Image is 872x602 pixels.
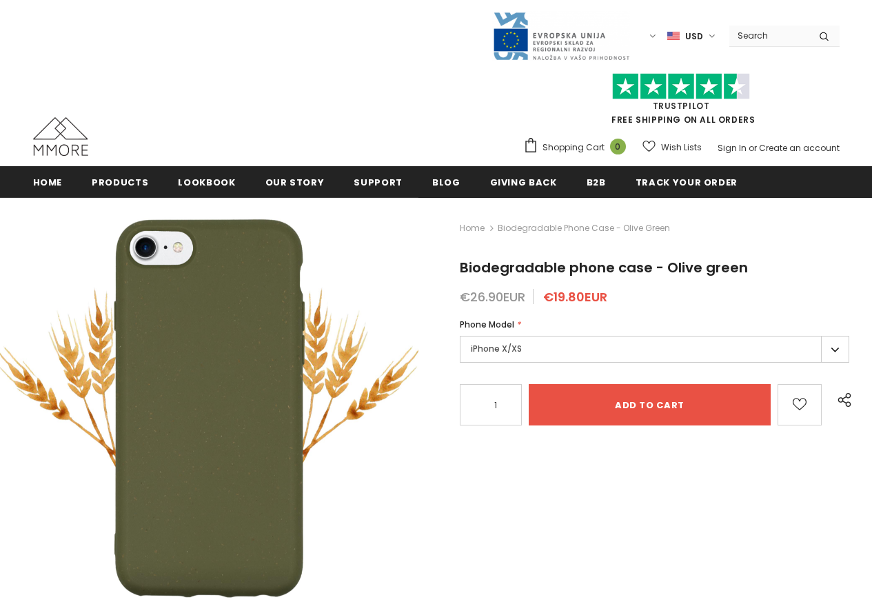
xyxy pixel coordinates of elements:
[460,220,485,237] a: Home
[718,142,747,154] a: Sign In
[543,288,607,305] span: €19.80EUR
[92,166,148,197] a: Products
[729,26,809,46] input: Search Site
[354,176,403,189] span: support
[492,30,630,41] a: Javni Razpis
[523,79,840,126] span: FREE SHIPPING ON ALL ORDERS
[498,220,670,237] span: Biodegradable phone case - Olive green
[490,166,557,197] a: Giving back
[543,141,605,154] span: Shopping Cart
[33,117,88,156] img: MMORE Cases
[432,166,460,197] a: Blog
[636,176,738,189] span: Track your order
[178,166,235,197] a: Lookbook
[92,176,148,189] span: Products
[33,166,63,197] a: Home
[749,142,757,154] span: or
[612,73,750,100] img: Trust Pilot Stars
[178,176,235,189] span: Lookbook
[492,11,630,61] img: Javni Razpis
[685,30,703,43] span: USD
[610,139,626,154] span: 0
[653,100,710,112] a: Trustpilot
[587,166,606,197] a: B2B
[460,258,748,277] span: Biodegradable phone case - Olive green
[759,142,840,154] a: Create an account
[642,135,702,159] a: Wish Lists
[587,176,606,189] span: B2B
[490,176,557,189] span: Giving back
[265,176,325,189] span: Our Story
[667,30,680,42] img: USD
[265,166,325,197] a: Our Story
[460,288,525,305] span: €26.90EUR
[636,166,738,197] a: Track your order
[661,141,702,154] span: Wish Lists
[529,384,771,425] input: Add to cart
[523,137,633,158] a: Shopping Cart 0
[460,319,514,330] span: Phone Model
[460,336,849,363] label: iPhone X/XS
[33,176,63,189] span: Home
[354,166,403,197] a: support
[432,176,460,189] span: Blog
